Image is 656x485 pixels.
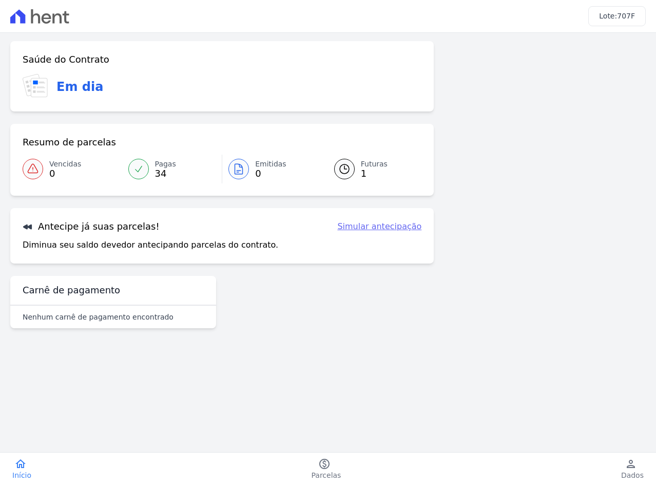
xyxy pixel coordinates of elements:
span: 0 [49,170,81,178]
span: Início [12,470,31,480]
span: Parcelas [312,470,341,480]
a: Vencidas 0 [23,155,122,183]
h3: Lote: [599,11,635,22]
a: Emitidas 0 [222,155,322,183]
a: Pagas 34 [122,155,222,183]
a: Simular antecipação [337,220,421,233]
span: 1 [361,170,388,178]
span: 707F [617,12,635,20]
h3: Antecipe já suas parcelas! [23,220,160,233]
span: Vencidas [49,159,81,170]
span: 0 [255,170,286,178]
span: Emitidas [255,159,286,170]
p: Nenhum carnê de pagamento encontrado [23,312,173,322]
a: Futuras 1 [322,155,422,183]
p: Diminua seu saldo devedor antecipando parcelas do contrato. [23,239,278,251]
a: personDados [609,458,656,480]
h3: Resumo de parcelas [23,136,116,148]
span: Pagas [155,159,176,170]
span: Dados [621,470,644,480]
h3: Em dia [56,78,103,96]
h3: Carnê de pagamento [23,284,120,296]
span: Futuras [361,159,388,170]
i: person [625,458,637,470]
h3: Saúde do Contrato [23,53,109,66]
i: paid [318,458,331,470]
i: home [14,458,27,470]
span: 34 [155,170,176,178]
a: paidParcelas [299,458,354,480]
